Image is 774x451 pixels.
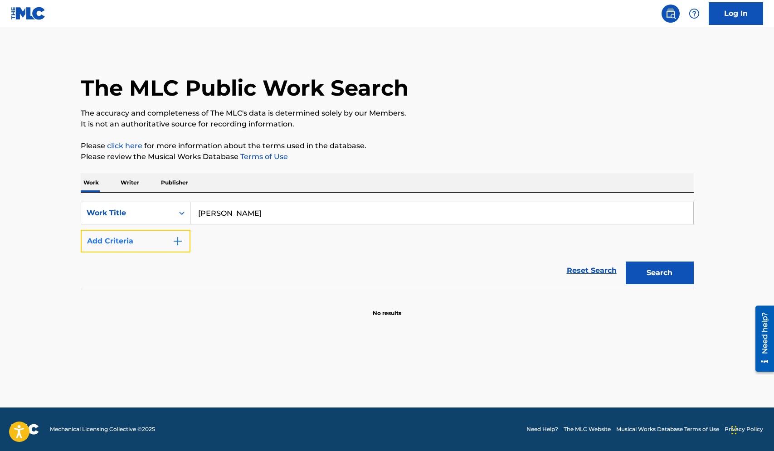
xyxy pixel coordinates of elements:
[665,8,676,19] img: search
[239,152,288,161] a: Terms of Use
[81,119,694,130] p: It is not an authoritative source for recording information.
[172,236,183,247] img: 9d2ae6d4665cec9f34b9.svg
[685,5,703,23] div: Help
[626,262,694,284] button: Search
[81,151,694,162] p: Please review the Musical Works Database
[81,108,694,119] p: The accuracy and completeness of The MLC's data is determined solely by our Members.
[81,74,409,102] h1: The MLC Public Work Search
[526,425,558,433] a: Need Help?
[616,425,719,433] a: Musical Works Database Terms of Use
[562,261,621,281] a: Reset Search
[81,141,694,151] p: Please for more information about the terms used in the database.
[709,2,763,25] a: Log In
[689,8,700,19] img: help
[158,173,191,192] p: Publisher
[662,5,680,23] a: Public Search
[87,208,168,218] div: Work Title
[749,302,774,375] iframe: Resource Center
[107,141,142,150] a: click here
[729,407,774,451] iframe: Chat Widget
[725,425,763,433] a: Privacy Policy
[81,173,102,192] p: Work
[81,230,190,252] button: Add Criteria
[731,417,737,444] div: Drag
[373,298,401,317] p: No results
[118,173,142,192] p: Writer
[11,424,39,435] img: logo
[11,7,46,20] img: MLC Logo
[50,425,155,433] span: Mechanical Licensing Collective © 2025
[564,425,611,433] a: The MLC Website
[81,202,694,289] form: Search Form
